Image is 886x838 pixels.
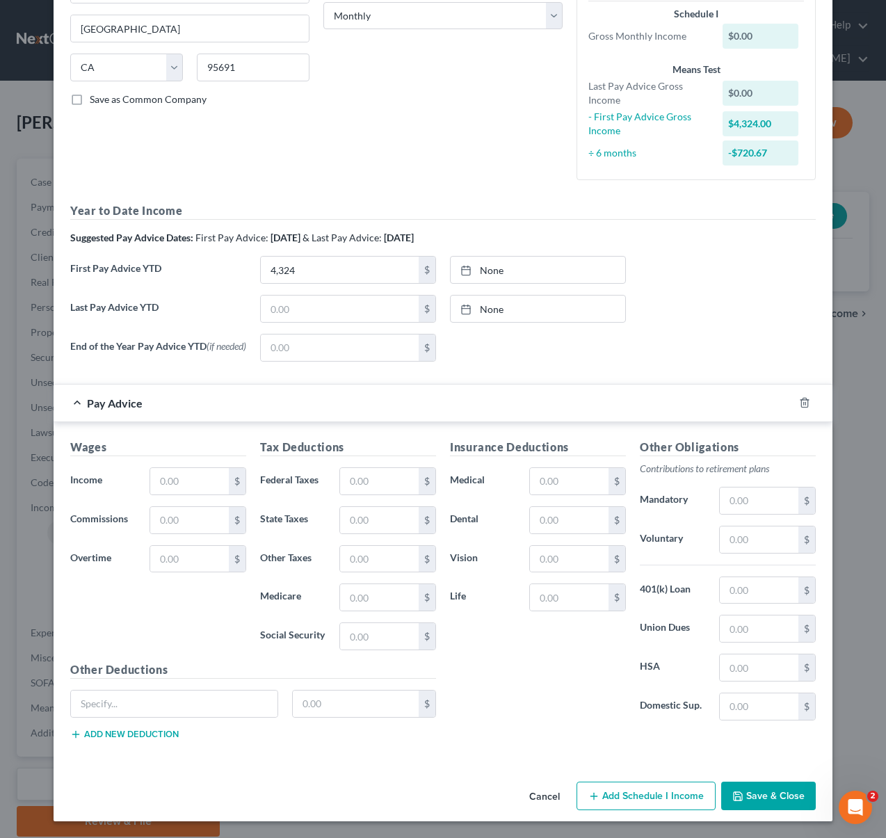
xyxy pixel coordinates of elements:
[633,526,712,554] label: Voluntary
[588,7,804,21] div: Schedule I
[451,296,625,322] a: None
[633,577,712,604] label: 401(k) Loan
[581,110,716,138] div: - First Pay Advice Gross Income
[260,439,436,456] h5: Tax Deductions
[633,487,712,515] label: Mandatory
[419,257,435,283] div: $
[87,396,143,410] span: Pay Advice
[419,468,435,494] div: $
[581,146,716,160] div: ÷ 6 months
[261,296,419,322] input: 0.00
[720,654,798,681] input: 0.00
[798,654,815,681] div: $
[867,791,878,802] span: 2
[633,654,712,682] label: HSA
[577,782,716,811] button: Add Schedule I Income
[150,468,229,494] input: 0.00
[419,691,435,717] div: $
[419,335,435,361] div: $
[253,506,332,534] label: State Taxes
[798,577,815,604] div: $
[207,340,246,352] span: (if needed)
[419,296,435,322] div: $
[63,334,253,373] label: End of the Year Pay Advice YTD
[633,615,712,643] label: Union Dues
[609,584,625,611] div: $
[798,488,815,514] div: $
[723,81,799,106] div: $0.00
[720,526,798,553] input: 0.00
[443,506,522,534] label: Dental
[720,488,798,514] input: 0.00
[253,622,332,650] label: Social Security
[90,93,207,105] span: Save as Common Company
[229,546,245,572] div: $
[70,661,436,679] h5: Other Deductions
[261,335,419,361] input: 0.00
[720,615,798,642] input: 0.00
[303,232,382,243] span: & Last Pay Advice:
[451,257,625,283] a: None
[70,202,816,220] h5: Year to Date Income
[633,693,712,720] label: Domestic Sup.
[195,232,268,243] span: First Pay Advice:
[518,783,571,811] button: Cancel
[723,111,799,136] div: $4,324.00
[70,232,193,243] strong: Suggested Pay Advice Dates:
[229,468,245,494] div: $
[609,546,625,572] div: $
[419,546,435,572] div: $
[63,506,143,534] label: Commissions
[588,63,804,76] div: Means Test
[63,295,253,334] label: Last Pay Advice YTD
[450,439,626,456] h5: Insurance Deductions
[253,583,332,611] label: Medicare
[798,693,815,720] div: $
[720,693,798,720] input: 0.00
[253,545,332,573] label: Other Taxes
[384,232,414,243] strong: [DATE]
[419,507,435,533] div: $
[340,507,419,533] input: 0.00
[71,691,277,717] input: Specify...
[271,232,300,243] strong: [DATE]
[63,256,253,295] label: First Pay Advice YTD
[530,546,609,572] input: 0.00
[640,462,816,476] p: Contributions to retirement plans
[609,507,625,533] div: $
[293,691,419,717] input: 0.00
[253,467,332,495] label: Federal Taxes
[530,468,609,494] input: 0.00
[340,623,419,650] input: 0.00
[798,615,815,642] div: $
[640,439,816,456] h5: Other Obligations
[839,791,872,824] iframe: Intercom live chat
[197,54,309,81] input: Enter zip...
[63,545,143,573] label: Overtime
[229,507,245,533] div: $
[340,584,419,611] input: 0.00
[443,467,522,495] label: Medical
[70,474,102,485] span: Income
[723,140,799,166] div: -$720.67
[720,577,798,604] input: 0.00
[261,257,419,283] input: 0.00
[798,526,815,553] div: $
[340,468,419,494] input: 0.00
[443,545,522,573] label: Vision
[150,507,229,533] input: 0.00
[581,29,716,43] div: Gross Monthly Income
[530,584,609,611] input: 0.00
[721,782,816,811] button: Save & Close
[150,546,229,572] input: 0.00
[340,546,419,572] input: 0.00
[70,439,246,456] h5: Wages
[419,584,435,611] div: $
[71,15,309,42] input: Enter city...
[530,507,609,533] input: 0.00
[581,79,716,107] div: Last Pay Advice Gross Income
[443,583,522,611] label: Life
[609,468,625,494] div: $
[419,623,435,650] div: $
[723,24,799,49] div: $0.00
